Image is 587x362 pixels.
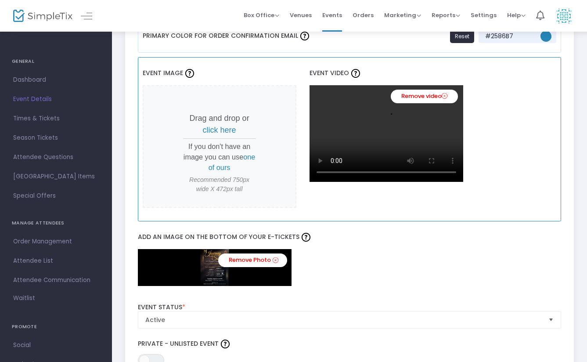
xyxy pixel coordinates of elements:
[13,255,99,267] span: Attendee List
[13,275,99,286] span: Attendee Communication
[143,25,311,48] label: Primary Color For Order Confirmation Email
[353,4,374,26] span: Orders
[12,53,100,70] h4: GENERAL
[13,152,99,163] span: Attendee Questions
[13,113,99,124] span: Times & Tickets
[12,318,100,336] h4: PROMOTE
[138,304,562,311] label: Event Status
[13,171,99,182] span: [GEOGRAPHIC_DATA] Items
[221,340,230,348] img: question-mark
[183,112,256,136] p: Drag and drop or
[218,253,287,267] a: Remove Photo
[384,11,421,19] span: Marketing
[302,233,310,242] img: question-mark
[12,214,100,232] h4: MANAGE ATTENDEES
[300,32,309,40] img: question-mark
[536,29,552,43] kendo-colorpicker: #2586b7
[138,337,562,351] label: Private - Unlisted Event
[13,74,99,86] span: Dashboard
[450,30,474,43] button: Reset
[138,249,292,286] img: 638908122386236620WhatsAppImage2025-08-13at11.03.47AM.jpeg
[185,69,194,78] img: question-mark
[483,32,536,41] span: #2586B7
[13,294,35,303] span: Waitlist
[203,126,236,134] span: click here
[507,11,526,19] span: Help
[143,69,183,77] span: Event Image
[138,232,313,241] span: Add an image on the bottom of your e-tickets
[310,69,349,77] span: Event Video
[391,90,458,103] a: Remove video
[13,132,99,144] span: Season Tickets
[145,315,542,324] span: Active
[432,11,460,19] span: Reports
[13,340,99,351] span: Social
[13,236,99,247] span: Order Management
[244,11,279,19] span: Box Office
[183,175,256,194] span: Recommended 750px wide X 472px tall
[545,311,557,328] button: Select
[13,94,99,105] span: Event Details
[183,141,256,173] p: If you don't have an image you can use
[290,4,312,26] span: Venues
[322,4,342,26] span: Events
[351,69,360,78] img: question-mark
[471,4,497,26] span: Settings
[13,190,99,202] span: Special Offers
